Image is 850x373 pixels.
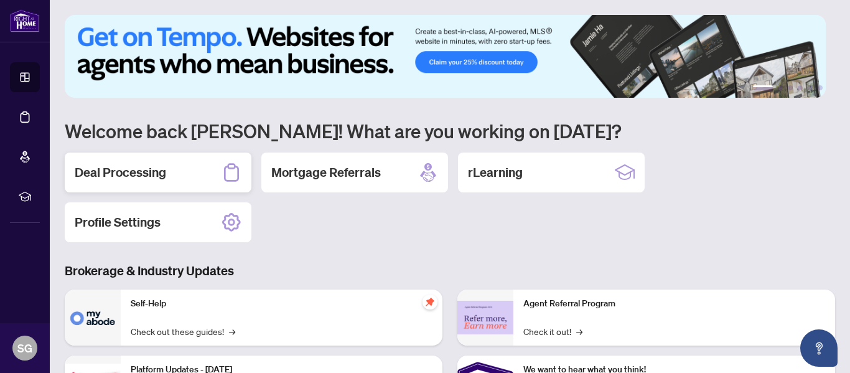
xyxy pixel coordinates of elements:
h3: Brokerage & Industry Updates [65,262,835,280]
h1: Welcome back [PERSON_NAME]! What are you working on [DATE]? [65,119,835,143]
button: 2 [778,85,783,90]
h2: Deal Processing [75,164,166,181]
button: 4 [798,85,803,90]
span: → [576,324,582,338]
button: 3 [788,85,793,90]
h2: rLearning [468,164,523,181]
h2: Mortgage Referrals [271,164,381,181]
img: Agent Referral Program [457,301,513,335]
img: Self-Help [65,290,121,346]
img: Slide 0 [65,15,826,98]
button: 1 [753,85,773,90]
span: SG [17,339,32,357]
p: Agent Referral Program [523,297,825,311]
span: pushpin [423,295,437,309]
button: 5 [808,85,813,90]
a: Check it out!→ [523,324,582,338]
p: Self-Help [131,297,432,311]
button: 6 [818,85,823,90]
a: Check out these guides!→ [131,324,235,338]
img: logo [10,9,40,32]
h2: Profile Settings [75,214,161,231]
span: → [229,324,235,338]
button: Open asap [800,329,838,367]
